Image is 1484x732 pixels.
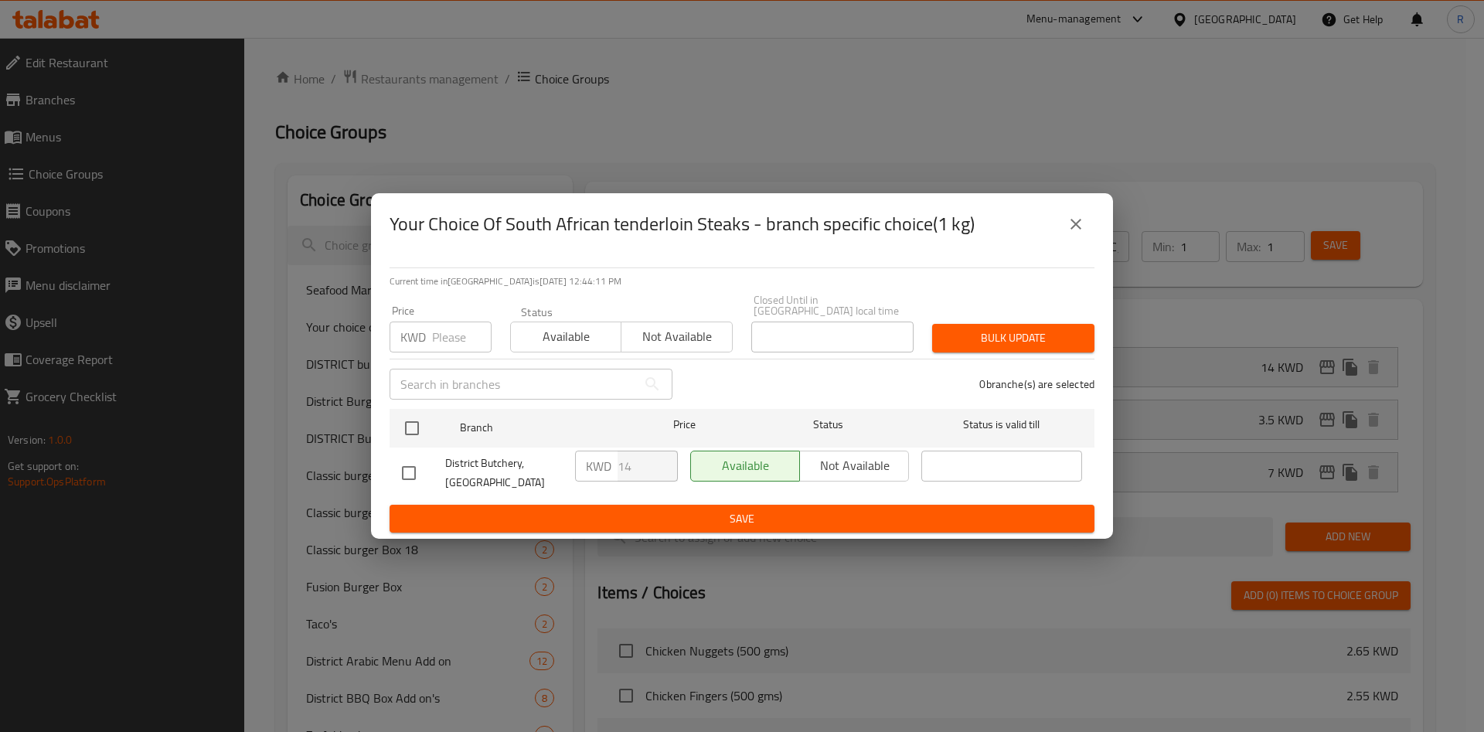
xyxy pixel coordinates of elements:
[921,415,1082,434] span: Status is valid till
[618,451,678,482] input: Please enter price
[621,322,732,352] button: Not available
[400,328,426,346] p: KWD
[390,505,1094,533] button: Save
[402,509,1082,529] span: Save
[517,325,615,348] span: Available
[1057,206,1094,243] button: close
[460,418,621,437] span: Branch
[390,274,1094,288] p: Current time in [GEOGRAPHIC_DATA] is [DATE] 12:44:11 PM
[586,457,611,475] p: KWD
[510,322,621,352] button: Available
[633,415,736,434] span: Price
[945,329,1082,348] span: Bulk update
[628,325,726,348] span: Not available
[390,212,975,237] h2: Your Choice Of South African tenderloin Steaks - branch specific choice(1 kg)
[932,324,1094,352] button: Bulk update
[390,369,637,400] input: Search in branches
[748,415,909,434] span: Status
[979,376,1094,392] p: 0 branche(s) are selected
[432,322,492,352] input: Please enter price
[445,454,563,492] span: District Butchery, [GEOGRAPHIC_DATA]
